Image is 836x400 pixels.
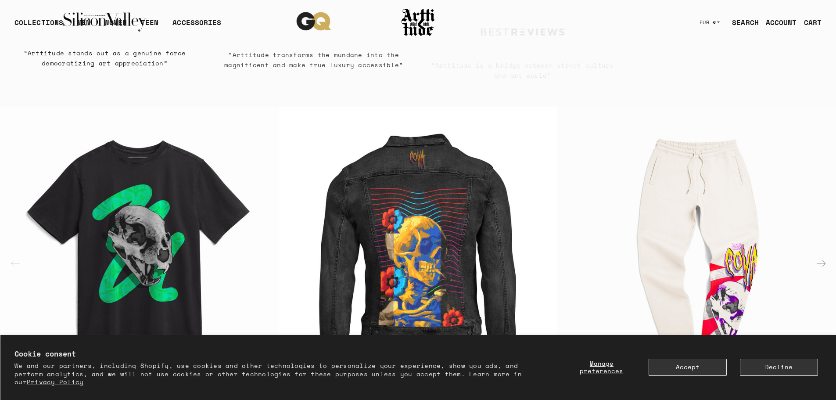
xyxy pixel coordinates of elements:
[740,359,818,376] button: Decline
[557,107,836,386] a: Jaguar Skull II SweatpantsJaguar Skull II Sweatpants
[14,349,527,359] h2: Cookie consent
[580,359,623,375] span: Manage preferences
[220,50,407,70] p: “Arttitude transforms the mundane into the magnificent and make true luxury accessible”
[811,253,832,274] div: Next slide
[0,107,279,386] a: Jaguar Skull Heavyweight TeeJaguar Skull Heavyweight Tee
[0,107,279,386] img: Jaguar Skull Heavyweight Tee
[279,107,557,386] a: Electric Sunflower Skull JacketElectric Sunflower Skull Jacket
[725,14,759,31] a: SEARCH
[557,107,836,386] img: Jaguar Skull II Sweatpants
[104,17,127,35] a: WOMEN
[568,359,635,376] button: Manage preferences
[141,17,158,35] a: TEEN
[11,48,198,68] p: “Arttitude stands out as a genuine force democratizing art appreciation”
[759,14,797,31] a: ACCOUNT
[14,362,527,386] p: We and our partners, including Shopify, use cookies and other technologies to personalize your ex...
[14,17,63,35] div: COLLECTIONS
[27,377,84,386] a: Privacy Policy
[401,7,436,37] img: Arttitude
[279,107,557,386] img: Electric Sunflower Skull Jacket
[172,17,221,35] div: ACCESSORIES
[797,14,822,31] a: Open cart
[700,19,716,26] span: EUR €
[7,17,228,35] ul: Main navigation
[649,359,727,376] button: Accept
[77,17,90,35] a: MEN
[694,13,725,32] button: EUR €
[804,17,822,28] div: CART
[429,60,616,80] p: “Arttitude is a bridge between street culture and art world”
